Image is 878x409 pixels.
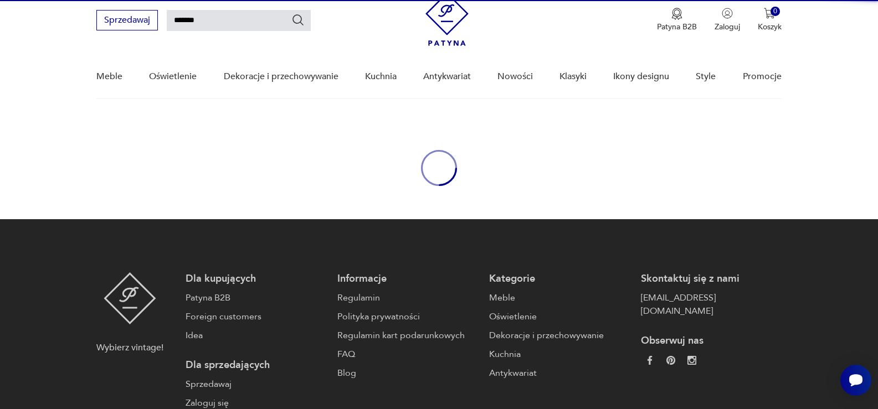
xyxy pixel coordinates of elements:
img: Ikona koszyka [764,8,775,19]
p: Dla sprzedających [186,359,326,372]
p: Dla kupujących [186,272,326,286]
a: Sprzedawaj [96,17,158,25]
a: Dekoracje i przechowywanie [489,329,630,342]
img: da9060093f698e4c3cedc1453eec5031.webp [645,356,654,365]
a: Kuchnia [365,55,397,98]
button: Szukaj [291,13,305,27]
button: Sprzedawaj [96,10,158,30]
a: Regulamin kart podarunkowych [337,329,478,342]
a: Promocje [743,55,782,98]
a: Regulamin [337,291,478,304]
a: Ikony designu [613,55,669,98]
button: Patyna B2B [657,8,697,32]
a: Foreign customers [186,310,326,323]
div: 0 [771,7,780,16]
a: Meble [489,291,630,304]
a: Antykwariat [489,366,630,380]
img: c2fd9cf7f39615d9d6839a72ae8e59e5.webp [687,356,696,365]
p: Informacje [337,272,478,286]
a: Sprzedawaj [186,377,326,391]
p: Wybierz vintage! [96,341,163,354]
a: Oświetlenie [489,310,630,323]
a: Oświetlenie [149,55,197,98]
a: Ikona medaluPatyna B2B [657,8,697,32]
a: Antykwariat [423,55,471,98]
img: Ikona medalu [671,8,682,20]
img: 37d27d81a828e637adc9f9cb2e3d3a8a.webp [666,356,675,365]
a: [EMAIL_ADDRESS][DOMAIN_NAME] [641,291,782,318]
iframe: Smartsupp widget button [840,365,871,396]
button: 0Koszyk [758,8,782,32]
p: Zaloguj [715,22,740,32]
a: Nowości [497,55,533,98]
p: Obserwuj nas [641,334,782,348]
img: Patyna - sklep z meblami i dekoracjami vintage [104,272,156,324]
a: Meble [96,55,122,98]
p: Skontaktuj się z nami [641,272,782,286]
button: Zaloguj [715,8,740,32]
img: Ikonka użytkownika [722,8,733,19]
a: Dekoracje i przechowywanie [224,55,338,98]
p: Koszyk [758,22,782,32]
a: Polityka prywatności [337,310,478,323]
p: Kategorie [489,272,630,286]
a: Patyna B2B [186,291,326,304]
a: FAQ [337,348,478,361]
a: Idea [186,329,326,342]
a: Kuchnia [489,348,630,361]
a: Blog [337,366,478,380]
p: Patyna B2B [657,22,697,32]
a: Style [696,55,716,98]
a: Klasyki [559,55,587,98]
